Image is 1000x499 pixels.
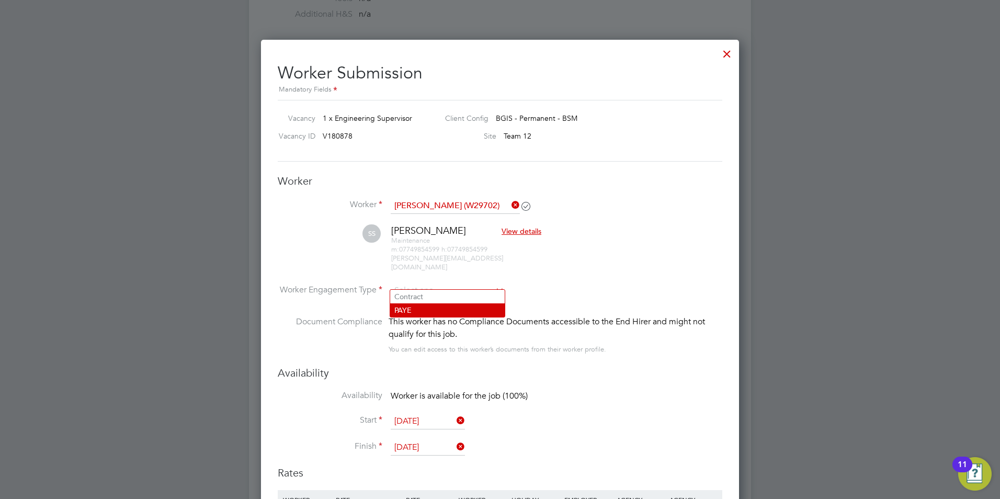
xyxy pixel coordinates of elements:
[278,466,722,480] h3: Rates
[278,441,382,452] label: Finish
[391,224,466,236] span: [PERSON_NAME]
[274,131,315,141] label: Vacancy ID
[323,114,412,123] span: 1 x Engineering Supervisor
[362,224,381,243] span: SS
[389,315,722,341] div: This worker has no Compliance Documents accessible to the End Hirer and might not qualify for thi...
[274,114,315,123] label: Vacancy
[391,440,465,456] input: Select one
[278,315,382,354] label: Document Compliance
[278,84,722,96] div: Mandatory Fields
[390,303,505,317] li: PAYE
[391,245,439,254] span: 07749854599
[504,131,531,141] span: Team 12
[278,285,382,296] label: Worker Engagement Type
[323,131,353,141] span: V180878
[958,457,992,491] button: Open Resource Center, 11 new notifications
[437,131,496,141] label: Site
[391,236,430,245] span: Maintenance
[278,174,722,188] h3: Worker
[437,114,488,123] label: Client Config
[391,283,504,299] input: Select one
[391,198,520,214] input: Search for...
[496,114,577,123] span: BGIS - Permanent - BSM
[391,391,528,401] span: Worker is available for the job (100%)
[278,199,382,210] label: Worker
[441,245,487,254] span: 07749854599
[278,54,722,96] h2: Worker Submission
[958,464,967,478] div: 11
[502,226,541,236] span: View details
[278,415,382,426] label: Start
[391,245,399,254] span: m:
[441,245,447,254] span: h:
[389,343,606,356] div: You can edit access to this worker’s documents from their worker profile.
[278,366,722,380] h3: Availability
[391,254,503,271] span: [PERSON_NAME][EMAIL_ADDRESS][DOMAIN_NAME]
[390,290,505,303] li: Contract
[278,390,382,401] label: Availability
[391,414,465,429] input: Select one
